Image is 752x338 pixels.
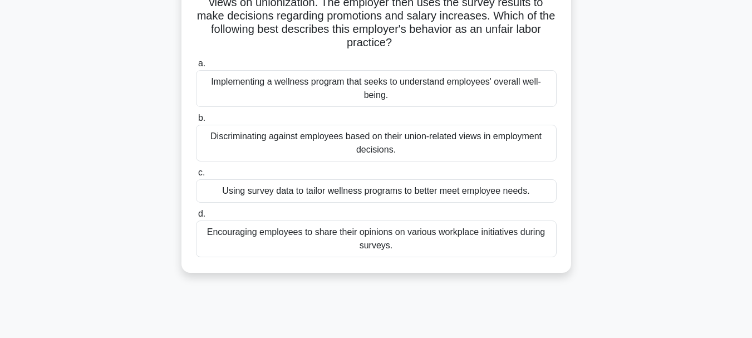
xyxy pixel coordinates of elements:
[198,168,205,177] span: c.
[198,58,205,68] span: a.
[196,179,557,203] div: Using survey data to tailor wellness programs to better meet employee needs.
[196,70,557,107] div: Implementing a wellness program that seeks to understand employees' overall well-being.
[198,209,205,218] span: d.
[196,125,557,161] div: Discriminating against employees based on their union-related views in employment decisions.
[198,113,205,123] span: b.
[196,221,557,257] div: Encouraging employees to share their opinions on various workplace initiatives during surveys.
